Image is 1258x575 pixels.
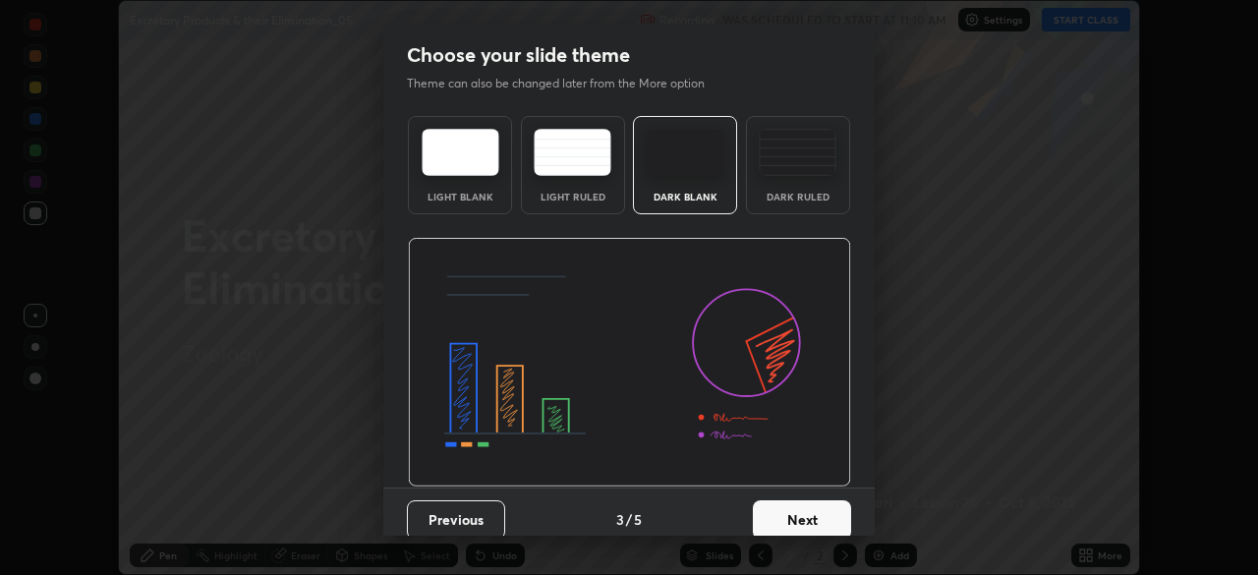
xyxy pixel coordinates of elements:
img: darkRuledTheme.de295e13.svg [759,129,836,176]
div: Light Ruled [534,192,612,201]
img: lightRuledTheme.5fabf969.svg [534,129,611,176]
button: Previous [407,500,505,540]
h4: / [626,509,632,530]
p: Theme can also be changed later from the More option [407,75,725,92]
img: darkTheme.f0cc69e5.svg [647,129,724,176]
h4: 3 [616,509,624,530]
h2: Choose your slide theme [407,42,630,68]
img: lightTheme.e5ed3b09.svg [422,129,499,176]
div: Dark Ruled [759,192,837,201]
h4: 5 [634,509,642,530]
img: darkThemeBanner.d06ce4a2.svg [408,238,851,488]
div: Light Blank [421,192,499,201]
div: Dark Blank [646,192,724,201]
button: Next [753,500,851,540]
